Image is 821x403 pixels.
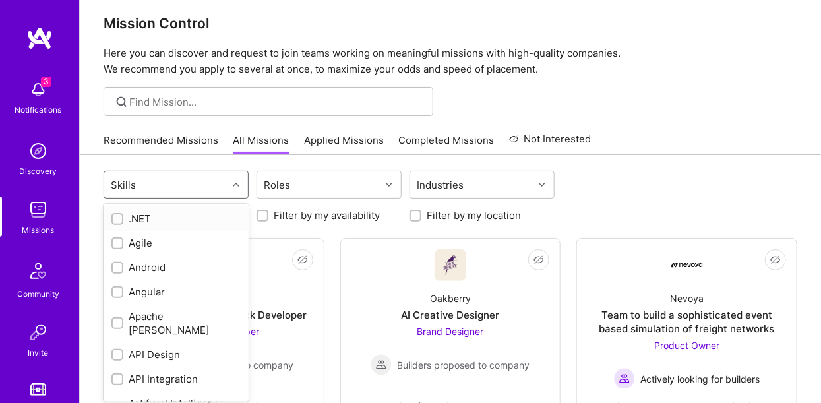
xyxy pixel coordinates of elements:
[25,138,51,164] img: discovery
[108,175,140,195] div: Skills
[261,175,294,195] div: Roles
[25,197,51,223] img: teamwork
[401,308,499,322] div: AI Creative Designer
[22,223,55,237] div: Missions
[111,348,241,361] div: API Design
[427,208,521,222] label: Filter by my location
[104,46,797,77] p: Here you can discover and request to join teams working on meaningful missions with high-quality ...
[588,308,786,336] div: Team to build a sophisticated event based simulation of freight networks
[30,383,46,396] img: tokens
[233,181,239,188] i: icon Chevron
[233,133,289,155] a: All Missions
[414,175,468,195] div: Industries
[671,263,703,268] img: Company Logo
[111,285,241,299] div: Angular
[25,77,51,103] img: bell
[614,368,635,389] img: Actively looking for builders
[274,208,380,222] label: Filter by my availability
[111,236,241,250] div: Agile
[15,103,62,117] div: Notifications
[397,358,530,372] span: Builders proposed to company
[17,287,59,301] div: Community
[130,95,423,109] input: Find Mission...
[22,255,54,287] img: Community
[104,133,218,155] a: Recommended Missions
[770,255,781,265] i: icon EyeClosed
[28,346,49,359] div: Invite
[111,309,241,337] div: Apache [PERSON_NAME]
[41,77,51,87] span: 3
[654,340,719,351] span: Product Owner
[435,249,466,281] img: Company Logo
[20,164,57,178] div: Discovery
[297,255,308,265] i: icon EyeClosed
[399,133,495,155] a: Completed Missions
[111,372,241,386] div: API Integration
[430,292,471,305] div: Oakberry
[111,212,241,226] div: .NET
[539,181,545,188] i: icon Chevron
[114,94,129,109] i: icon SearchGrey
[104,15,797,32] h3: Mission Control
[533,255,544,265] i: icon EyeClosed
[386,181,392,188] i: icon Chevron
[111,261,241,274] div: Android
[304,133,384,155] a: Applied Missions
[25,319,51,346] img: Invite
[670,292,704,305] div: Nevoya
[26,26,53,50] img: logo
[371,354,392,375] img: Builders proposed to company
[640,372,760,386] span: Actively looking for builders
[417,326,483,337] span: Brand Designer
[509,131,592,155] a: Not Interested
